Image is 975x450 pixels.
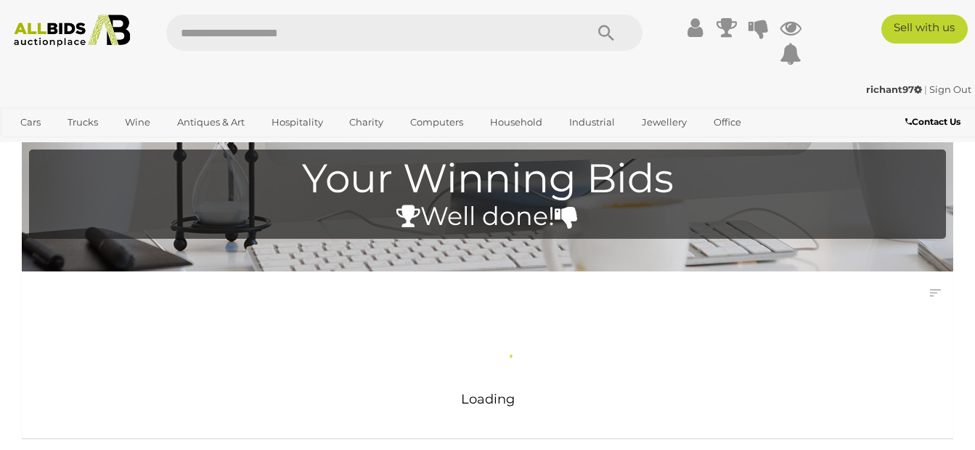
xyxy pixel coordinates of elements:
[570,15,642,51] button: Search
[866,83,924,95] a: richant97
[7,15,137,47] img: Allbids.com.au
[632,110,696,134] a: Jewellery
[924,83,927,95] span: |
[115,110,160,134] a: Wine
[560,110,624,134] a: Industrial
[340,110,393,134] a: Charity
[866,83,922,95] strong: richant97
[905,114,964,130] a: Contact Us
[481,110,552,134] a: Household
[461,391,515,407] span: Loading
[881,15,968,44] a: Sell with us
[401,110,473,134] a: Computers
[58,110,107,134] a: Trucks
[11,110,50,134] a: Cars
[68,134,189,158] a: [GEOGRAPHIC_DATA]
[36,202,939,231] h4: Well done!
[168,110,254,134] a: Antiques & Art
[929,83,971,95] a: Sign Out
[262,110,333,134] a: Hospitality
[11,134,60,158] a: Sports
[905,116,960,127] b: Contact Us
[36,157,939,201] h1: Your Winning Bids
[704,110,751,134] a: Office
